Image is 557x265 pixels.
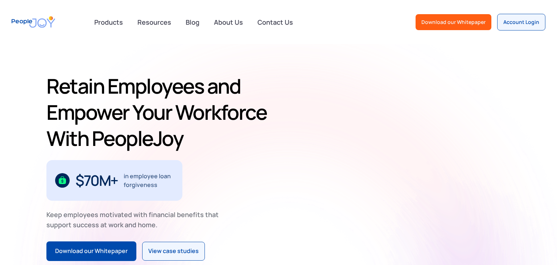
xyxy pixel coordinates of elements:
div: Download our Whitepaper [55,246,128,256]
div: 1 / 3 [46,160,182,201]
a: Contact Us [253,14,297,30]
div: $70M+ [75,175,118,186]
a: Blog [181,14,204,30]
a: Download our Whitepaper [46,241,136,261]
div: Keep employees motivated with financial benefits that support success at work and home. [46,209,225,230]
a: Account Login [497,14,545,30]
div: Account Login [503,19,539,26]
a: About Us [210,14,247,30]
a: View case studies [142,242,205,261]
div: View case studies [148,246,199,256]
a: Resources [133,14,176,30]
div: Download our Whitepaper [421,19,486,26]
a: home [12,12,55,32]
a: Download our Whitepaper [416,14,491,30]
div: Products [90,15,127,29]
div: in employee loan forgiveness [124,172,174,189]
h1: Retain Employees and Empower Your Workforce With PeopleJoy [46,73,276,151]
